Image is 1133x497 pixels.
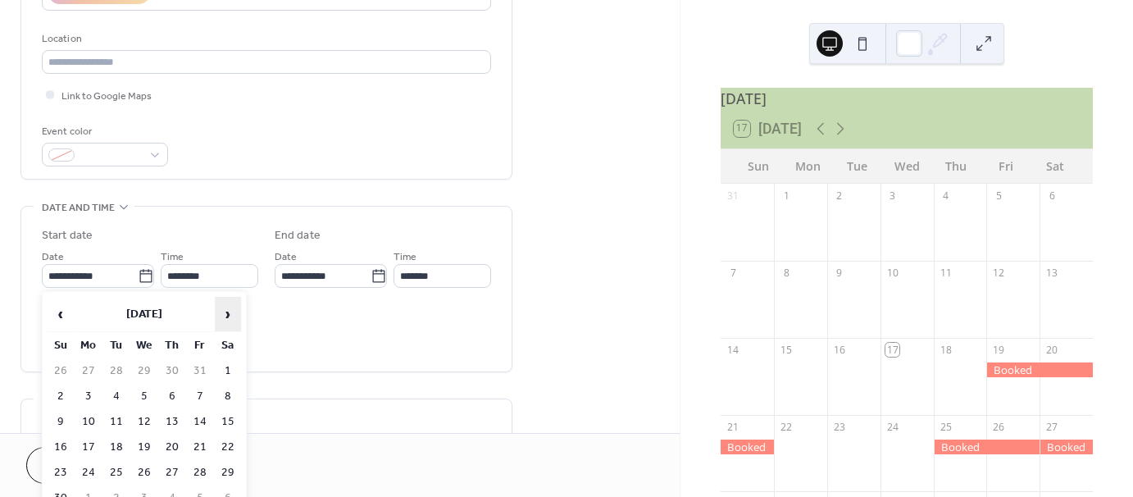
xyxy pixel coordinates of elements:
[75,410,102,434] td: 10
[103,410,130,434] td: 11
[216,298,240,331] span: ›
[215,385,241,408] td: 8
[75,385,102,408] td: 3
[215,410,241,434] td: 15
[986,362,1093,377] div: Booked
[832,420,846,434] div: 23
[75,359,102,383] td: 27
[48,410,74,434] td: 9
[103,334,130,358] th: Tu
[42,30,488,48] div: Location
[187,410,213,434] td: 14
[61,88,152,105] span: Link to Google Maps
[939,343,953,357] div: 18
[885,343,899,357] div: 17
[215,435,241,459] td: 22
[159,461,185,485] td: 27
[48,298,73,331] span: ‹
[275,248,297,266] span: Date
[187,385,213,408] td: 7
[734,149,783,183] div: Sun
[394,248,416,266] span: Time
[42,227,93,244] div: Start date
[832,266,846,280] div: 9
[939,189,953,203] div: 4
[981,149,1030,183] div: Fri
[26,447,127,484] button: Cancel
[187,359,213,383] td: 31
[131,334,157,358] th: We
[1045,343,1059,357] div: 20
[885,189,899,203] div: 3
[48,334,74,358] th: Su
[131,359,157,383] td: 29
[159,334,185,358] th: Th
[215,461,241,485] td: 29
[1045,189,1059,203] div: 6
[103,385,130,408] td: 4
[726,343,740,357] div: 14
[780,189,794,203] div: 1
[1045,420,1059,434] div: 27
[131,435,157,459] td: 19
[42,248,64,266] span: Date
[780,266,794,280] div: 8
[939,420,953,434] div: 25
[103,461,130,485] td: 25
[187,435,213,459] td: 21
[215,334,241,358] th: Sa
[215,359,241,383] td: 1
[832,189,846,203] div: 2
[992,189,1006,203] div: 5
[1040,440,1093,454] div: Booked
[131,385,157,408] td: 5
[48,461,74,485] td: 23
[103,435,130,459] td: 18
[726,266,740,280] div: 7
[75,297,213,332] th: [DATE]
[159,359,185,383] td: 30
[780,420,794,434] div: 22
[42,123,165,140] div: Event color
[48,385,74,408] td: 2
[780,343,794,357] div: 15
[1031,149,1080,183] div: Sat
[187,334,213,358] th: Fr
[726,189,740,203] div: 31
[721,88,1093,109] div: [DATE]
[159,385,185,408] td: 6
[75,461,102,485] td: 24
[48,359,74,383] td: 26
[992,343,1006,357] div: 19
[783,149,832,183] div: Mon
[939,266,953,280] div: 11
[721,440,774,454] div: Booked
[42,199,115,217] span: Date and time
[885,420,899,434] div: 24
[159,435,185,459] td: 20
[131,461,157,485] td: 26
[882,149,931,183] div: Wed
[832,343,846,357] div: 16
[885,266,899,280] div: 10
[187,461,213,485] td: 28
[159,410,185,434] td: 13
[275,227,321,244] div: End date
[992,266,1006,280] div: 12
[103,359,130,383] td: 28
[161,248,184,266] span: Time
[992,420,1006,434] div: 26
[934,440,1040,454] div: Booked
[48,435,74,459] td: 16
[726,420,740,434] div: 21
[1045,266,1059,280] div: 13
[833,149,882,183] div: Tue
[931,149,981,183] div: Thu
[75,435,102,459] td: 17
[75,334,102,358] th: Mo
[131,410,157,434] td: 12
